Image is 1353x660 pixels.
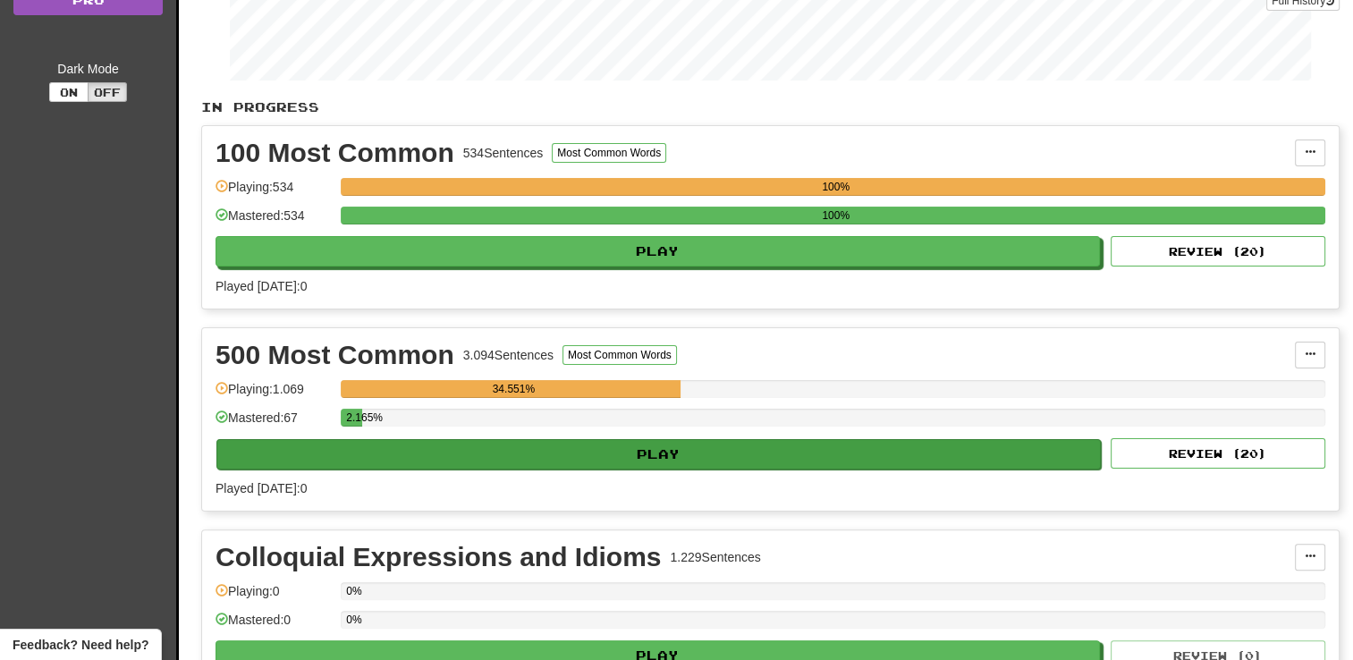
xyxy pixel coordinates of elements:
span: Open feedback widget [13,636,148,654]
div: Dark Mode [13,60,163,78]
button: Review (20) [1111,438,1325,469]
div: Mastered: 67 [216,409,332,438]
button: On [49,82,89,102]
span: Played [DATE]: 0 [216,279,307,293]
div: 500 Most Common [216,342,454,368]
button: Play [216,236,1100,267]
button: Most Common Words [552,143,666,163]
div: 100 Most Common [216,140,454,166]
div: 100% [346,178,1325,196]
div: 100% [346,207,1325,224]
div: 534 Sentences [463,144,544,162]
div: 34.551% [346,380,681,398]
div: Colloquial Expressions and Idioms [216,544,661,571]
span: Played [DATE]: 0 [216,481,307,495]
button: Review (20) [1111,236,1325,267]
div: 2.165% [346,409,362,427]
div: 1.229 Sentences [670,548,760,566]
button: Off [88,82,127,102]
div: 3.094 Sentences [463,346,554,364]
div: Playing: 534 [216,178,332,207]
div: Playing: 1.069 [216,380,332,410]
div: Mastered: 534 [216,207,332,236]
button: Play [216,439,1101,470]
div: Playing: 0 [216,582,332,612]
div: Mastered: 0 [216,611,332,640]
p: In Progress [201,98,1340,116]
button: Most Common Words [562,345,677,365]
